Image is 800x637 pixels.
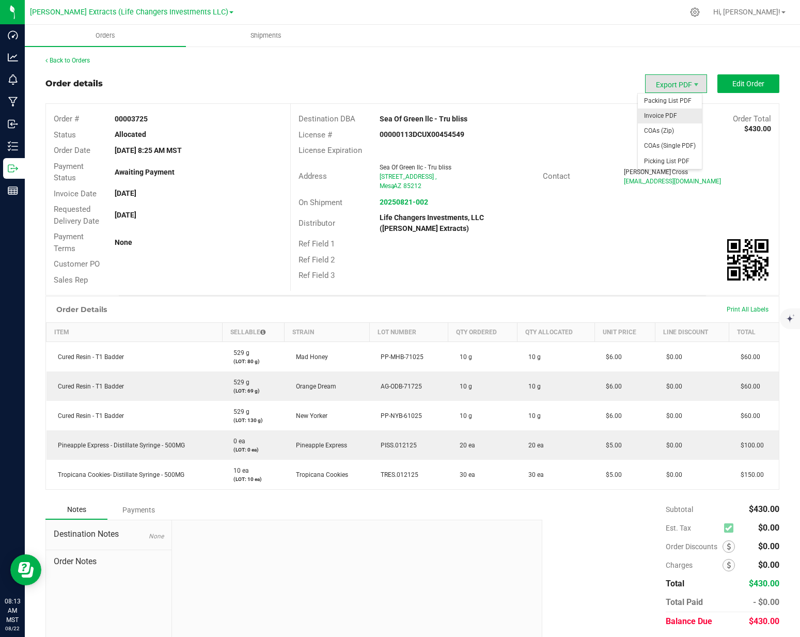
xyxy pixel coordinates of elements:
[638,123,702,138] li: COAs (Zip)
[523,383,541,390] span: 10 g
[115,238,132,246] strong: None
[758,541,779,551] span: $0.00
[543,172,570,181] span: Contact
[8,74,18,85] inline-svg: Monitoring
[30,8,228,17] span: [PERSON_NAME] Extracts (Life Changers Investments LLC)
[724,521,738,535] span: Calculate excise tax
[299,172,327,181] span: Address
[228,349,249,356] span: 529 g
[688,7,701,17] div: Manage settings
[661,383,682,390] span: $0.00
[149,533,164,540] span: None
[601,442,622,449] span: $5.00
[186,25,347,46] a: Shipments
[8,119,18,129] inline-svg: Inbound
[666,616,712,626] span: Balance Due
[594,323,655,342] th: Unit Price
[624,168,671,176] span: [PERSON_NAME]
[53,412,124,420] span: Cured Resin - T1 Badder
[735,383,760,390] span: $60.00
[53,353,124,361] span: Cured Resin - T1 Badder
[115,168,175,176] strong: Awaiting Payment
[291,383,336,390] span: Orange Dream
[727,306,768,313] span: Print All Labels
[8,52,18,63] inline-svg: Analytics
[228,446,278,454] p: (LOT: 0 ea)
[454,442,475,449] span: 20 ea
[299,146,362,155] span: License Expiration
[8,30,18,40] inline-svg: Dashboard
[115,146,182,154] strong: [DATE] 8:25 AM MST
[601,412,622,420] span: $6.00
[661,471,682,478] span: $0.00
[380,182,395,190] span: Mesa
[375,442,417,449] span: PISS.012125
[749,616,779,626] span: $430.00
[115,189,136,197] strong: [DATE]
[735,442,764,449] span: $100.00
[758,560,779,570] span: $0.00
[115,130,146,138] strong: Allocated
[54,555,164,568] span: Order Notes
[46,323,223,342] th: Item
[5,625,20,632] p: 08/22
[299,255,335,265] span: Ref Field 2
[638,154,702,169] li: Picking List PDF
[45,77,103,90] div: Order details
[375,353,423,361] span: PP-MHB-71025
[727,239,768,281] img: Scan me!
[454,383,472,390] span: 10 g
[53,383,124,390] span: Cured Resin - T1 Badder
[54,146,90,155] span: Order Date
[54,205,99,226] span: Requested Delivery Date
[299,130,332,139] span: License #
[299,271,335,280] span: Ref Field 3
[228,358,278,365] p: (LOT: 80 g)
[517,323,594,342] th: Qty Allocated
[115,115,148,123] strong: 00003725
[228,387,278,395] p: (LOT: 69 g)
[448,323,517,342] th: Qty Ordered
[45,57,90,64] a: Back to Orders
[666,505,693,514] span: Subtotal
[713,8,780,16] span: Hi, [PERSON_NAME]!
[228,416,278,424] p: (LOT: 130 g)
[228,379,249,386] span: 529 g
[115,211,136,219] strong: [DATE]
[735,353,760,361] span: $60.00
[601,471,622,478] span: $5.00
[237,31,295,40] span: Shipments
[375,412,422,420] span: PP-NYB-61025
[638,108,702,123] span: Invoice PDF
[744,125,771,133] strong: $430.00
[638,94,702,108] li: Packing List PDF
[523,471,544,478] span: 30 ea
[733,114,771,123] span: Order Total
[666,542,723,551] span: Order Discounts
[228,467,249,474] span: 10 ea
[56,305,107,314] h1: Order Details
[8,163,18,174] inline-svg: Outbound
[380,198,428,206] strong: 20250821-002
[8,97,18,107] inline-svg: Manufacturing
[285,323,369,342] th: Strain
[375,383,422,390] span: AG-ODB-71725
[299,198,342,207] span: On Shipment
[758,523,779,533] span: $0.00
[299,239,335,248] span: Ref Field 1
[291,353,328,361] span: Mad Honey
[672,168,688,176] span: Cross
[228,475,278,483] p: (LOT: 10 ea)
[393,182,394,190] span: ,
[369,323,448,342] th: Lot Number
[291,442,347,449] span: Pineapple Express
[54,130,76,139] span: Status
[661,442,682,449] span: $0.00
[624,178,721,185] span: [EMAIL_ADDRESS][DOMAIN_NAME]
[380,115,467,123] strong: Sea Of Green llc - Tru bliss
[10,554,41,585] iframe: Resource center
[666,579,684,588] span: Total
[749,579,779,588] span: $430.00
